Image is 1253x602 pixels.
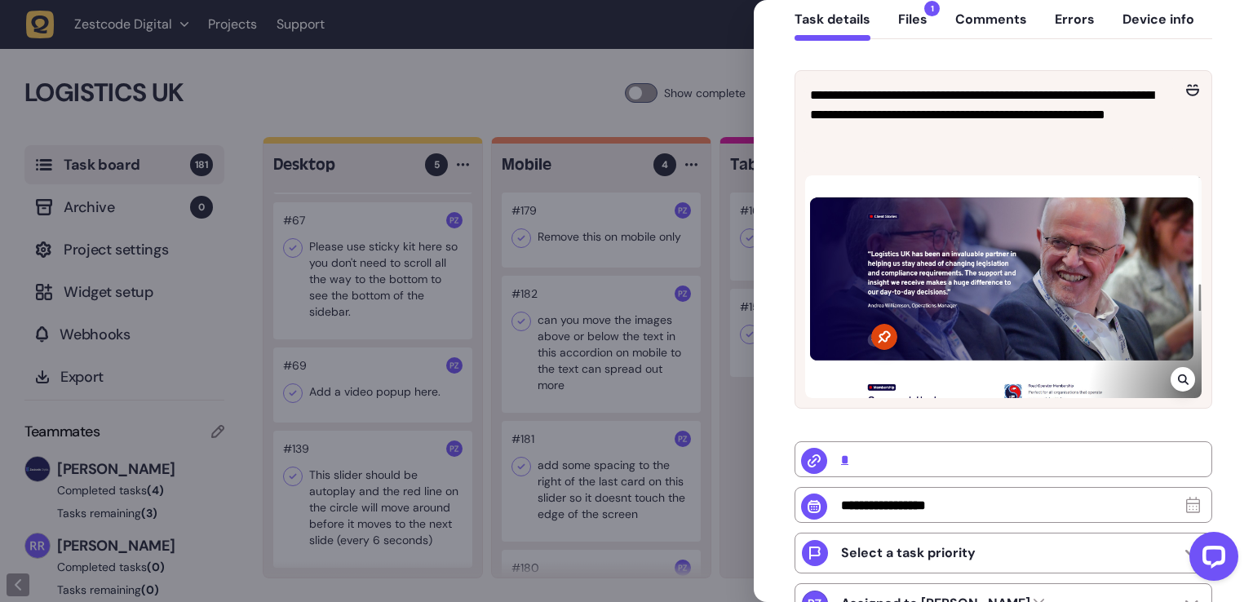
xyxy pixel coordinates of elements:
[795,11,870,41] button: Task details
[1176,525,1245,594] iframe: LiveChat chat widget
[841,545,976,561] p: Select a task priority
[955,11,1027,41] button: Comments
[1122,11,1194,41] button: Device info
[924,1,940,16] span: 1
[1055,11,1095,41] button: Errors
[898,11,928,41] button: Files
